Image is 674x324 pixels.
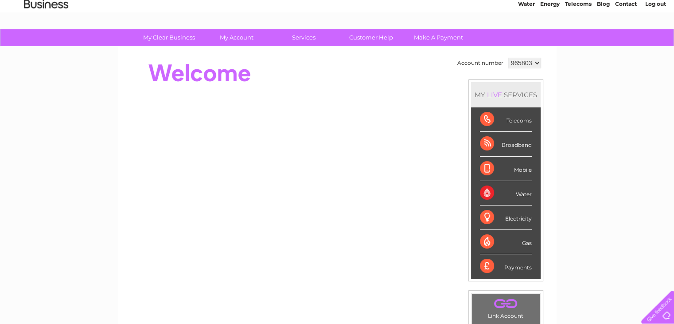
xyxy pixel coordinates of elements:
div: Mobile [480,157,532,181]
a: My Clear Business [132,29,206,46]
div: MY SERVICES [471,82,541,107]
a: 0333 014 3131 [507,4,568,16]
td: Link Account [471,293,540,321]
td: Account number [455,55,506,71]
div: Broadband [480,132,532,156]
div: LIVE [485,91,504,99]
a: Energy [540,38,560,44]
a: Log out [645,38,666,44]
a: My Account [200,29,273,46]
a: . [474,296,538,312]
a: Water [518,38,535,44]
div: Payments [480,254,532,278]
img: logo.png [23,23,69,50]
a: Blog [597,38,610,44]
a: Make A Payment [402,29,475,46]
a: Customer Help [335,29,408,46]
div: Clear Business is a trading name of Verastar Limited (registered in [GEOGRAPHIC_DATA] No. 3667643... [128,5,547,43]
div: Gas [480,230,532,254]
a: Telecoms [565,38,592,44]
div: Electricity [480,205,532,230]
a: Services [267,29,340,46]
div: Telecoms [480,107,532,132]
a: Contact [615,38,637,44]
div: Water [480,181,532,205]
